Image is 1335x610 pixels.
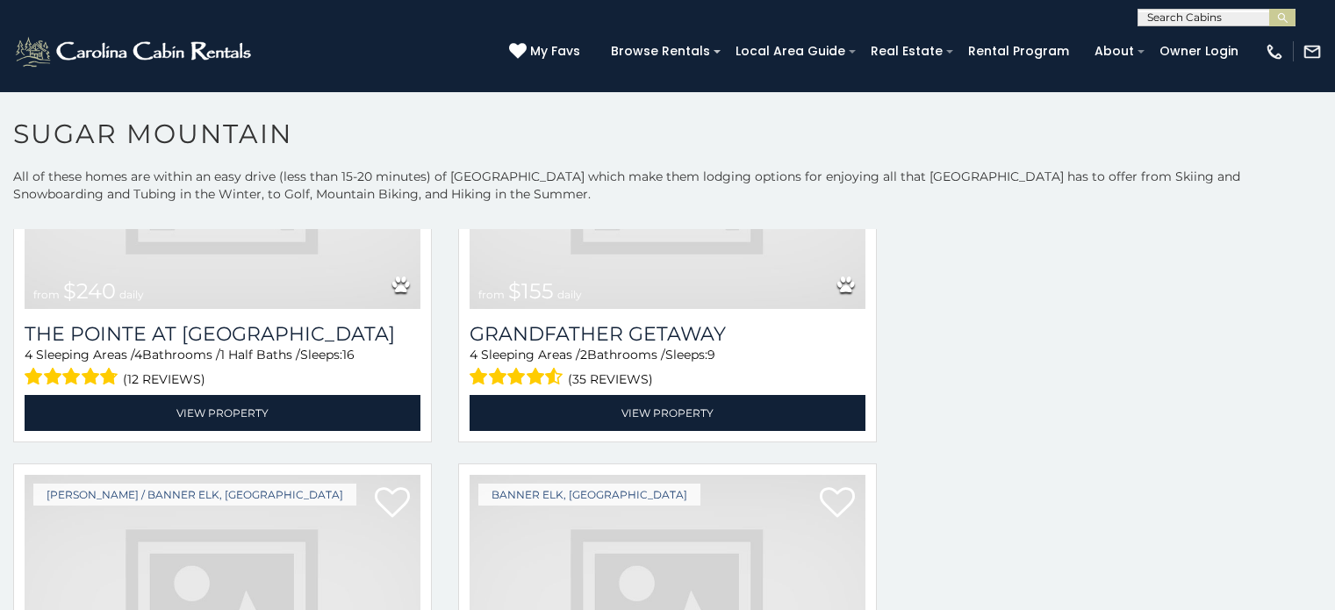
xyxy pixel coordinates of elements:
[220,347,300,362] span: 1 Half Baths /
[134,347,142,362] span: 4
[470,322,865,346] a: Grandfather Getaway
[25,395,420,431] a: View Property
[342,347,355,362] span: 16
[707,347,715,362] span: 9
[1086,38,1143,65] a: About
[1265,42,1284,61] img: phone-regular-white.png
[25,347,32,362] span: 4
[1303,42,1322,61] img: mail-regular-white.png
[470,346,865,391] div: Sleeping Areas / Bathrooms / Sleeps:
[33,484,356,506] a: [PERSON_NAME] / Banner Elk, [GEOGRAPHIC_DATA]
[33,288,60,301] span: from
[25,322,420,346] h3: The Pointe at North View
[470,395,865,431] a: View Property
[25,346,420,391] div: Sleeping Areas / Bathrooms / Sleeps:
[862,38,951,65] a: Real Estate
[25,322,420,346] a: The Pointe at [GEOGRAPHIC_DATA]
[478,484,700,506] a: Banner Elk, [GEOGRAPHIC_DATA]
[63,278,116,304] span: $240
[568,368,653,391] span: (35 reviews)
[602,38,719,65] a: Browse Rentals
[557,288,582,301] span: daily
[820,485,855,522] a: Add to favorites
[119,288,144,301] span: daily
[959,38,1078,65] a: Rental Program
[509,42,585,61] a: My Favs
[530,42,580,61] span: My Favs
[123,368,205,391] span: (12 reviews)
[13,34,256,69] img: White-1-2.png
[727,38,854,65] a: Local Area Guide
[470,347,477,362] span: 4
[1151,38,1247,65] a: Owner Login
[478,288,505,301] span: from
[580,347,587,362] span: 2
[508,278,554,304] span: $155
